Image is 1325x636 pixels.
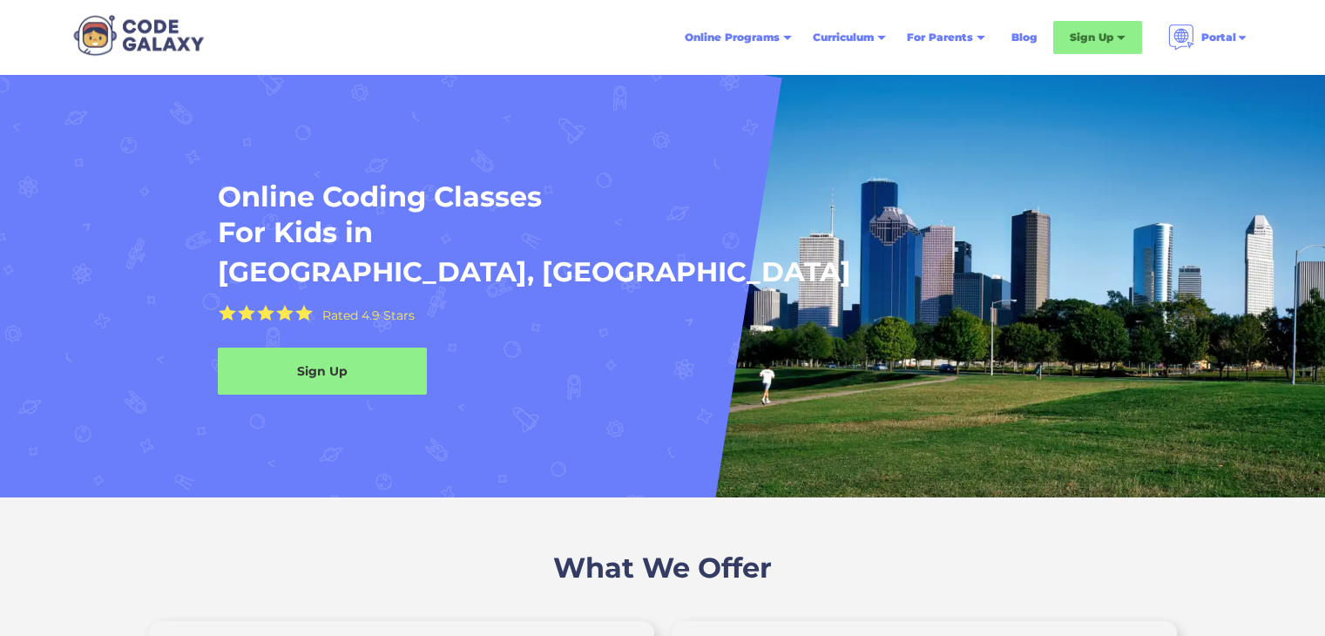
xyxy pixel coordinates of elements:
div: Online Programs [685,29,780,46]
img: Yellow Star - the Code Galaxy [295,305,313,321]
div: Sign Up [218,362,427,380]
div: Portal [1201,29,1236,46]
div: Sign Up [1053,21,1142,54]
a: Blog [1001,22,1048,53]
img: Yellow Star - the Code Galaxy [238,305,255,321]
div: Portal [1158,17,1259,58]
div: For Parents [896,22,996,53]
img: Yellow Star - the Code Galaxy [257,305,274,321]
h1: [GEOGRAPHIC_DATA], [GEOGRAPHIC_DATA] [218,254,851,290]
div: Curriculum [802,22,896,53]
div: Curriculum [813,29,874,46]
a: Sign Up [218,348,427,395]
img: Yellow Star - the Code Galaxy [219,305,236,321]
div: Online Programs [674,22,802,53]
img: Yellow Star - the Code Galaxy [276,305,294,321]
h1: Online Coding Classes For Kids in [218,179,970,251]
div: Sign Up [1070,29,1113,46]
div: Rated 4.9 Stars [322,309,415,321]
div: For Parents [907,29,973,46]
